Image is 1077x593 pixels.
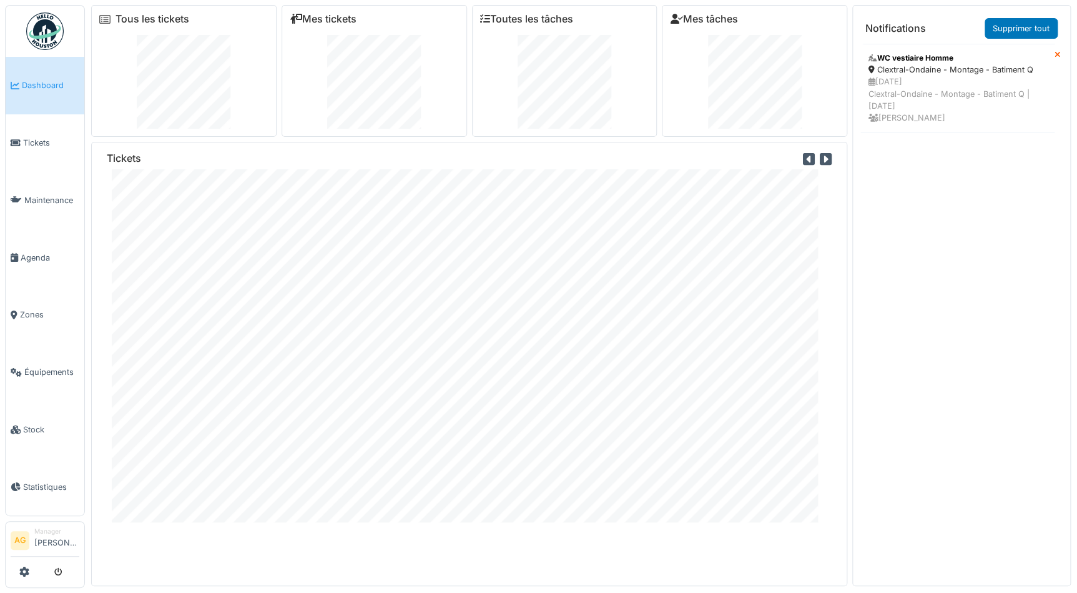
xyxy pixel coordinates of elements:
div: Manager [34,527,79,536]
a: Statistiques [6,458,84,516]
span: Agenda [21,252,79,264]
a: Tickets [6,114,84,172]
h6: Tickets [107,152,141,164]
a: Mes tâches [670,13,737,25]
h6: Notifications [865,22,926,34]
a: Tous les tickets [116,13,189,25]
a: Zones [6,286,84,344]
span: Dashboard [22,79,79,91]
a: Dashboard [6,57,84,114]
a: Stock [6,401,84,459]
img: Badge_color-CXgf-gQk.svg [26,12,64,50]
a: Équipements [6,344,84,401]
a: Mes tickets [290,13,357,25]
div: WC vestiaire Homme [868,52,1046,64]
a: WC vestiaire Homme Clextral-Ondaine - Montage - Batiment Q [DATE]Clextral-Ondaine - Montage - Bat... [860,44,1055,132]
a: Supprimer tout [985,18,1058,39]
a: Toutes les tâches [480,13,573,25]
li: [PERSON_NAME] [34,527,79,554]
div: Clextral-Ondaine - Montage - Batiment Q [868,64,1046,76]
a: AG Manager[PERSON_NAME] [11,527,79,557]
a: Agenda [6,229,84,286]
span: Tickets [23,137,79,149]
div: [DATE] Clextral-Ondaine - Montage - Batiment Q | [DATE] [PERSON_NAME] [868,76,1046,124]
a: Maintenance [6,172,84,229]
span: Maintenance [24,194,79,206]
span: Statistiques [23,481,79,493]
li: AG [11,531,29,550]
span: Zones [20,309,79,321]
span: Équipements [24,366,79,378]
span: Stock [23,424,79,436]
